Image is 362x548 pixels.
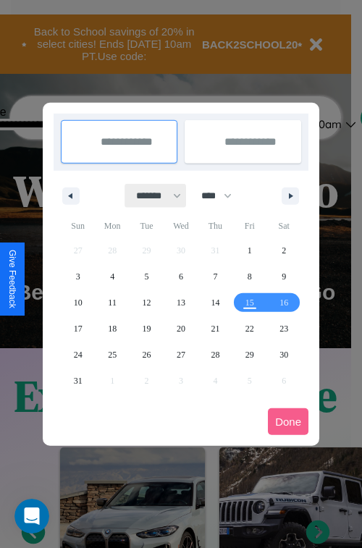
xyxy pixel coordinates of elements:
[198,214,232,237] span: Thu
[232,342,266,368] button: 29
[110,264,114,290] span: 4
[95,290,129,316] button: 11
[179,264,183,290] span: 6
[164,214,198,237] span: Wed
[61,368,95,394] button: 31
[211,316,219,342] span: 21
[7,250,17,308] div: Give Feedback
[232,316,266,342] button: 22
[282,237,286,264] span: 2
[61,316,95,342] button: 17
[267,237,301,264] button: 2
[279,342,288,368] span: 30
[74,316,83,342] span: 17
[245,342,254,368] span: 29
[145,264,149,290] span: 5
[213,264,217,290] span: 7
[164,264,198,290] button: 6
[130,290,164,316] button: 12
[74,342,83,368] span: 24
[267,214,301,237] span: Sat
[245,290,254,316] span: 15
[95,342,129,368] button: 25
[232,264,266,290] button: 8
[232,214,266,237] span: Fri
[268,408,308,435] button: Done
[76,264,80,290] span: 3
[164,290,198,316] button: 13
[198,264,232,290] button: 7
[232,290,266,316] button: 15
[74,290,83,316] span: 10
[198,290,232,316] button: 14
[248,264,252,290] span: 8
[211,290,219,316] span: 14
[279,316,288,342] span: 23
[198,342,232,368] button: 28
[95,214,129,237] span: Mon
[130,316,164,342] button: 19
[61,342,95,368] button: 24
[74,368,83,394] span: 31
[267,316,301,342] button: 23
[130,342,164,368] button: 26
[177,316,185,342] span: 20
[267,290,301,316] button: 16
[232,237,266,264] button: 1
[164,316,198,342] button: 20
[14,499,49,534] iframe: Intercom live chat
[279,290,288,316] span: 16
[143,316,151,342] span: 19
[108,316,117,342] span: 18
[164,342,198,368] button: 27
[95,316,129,342] button: 18
[61,214,95,237] span: Sun
[95,264,129,290] button: 4
[108,290,117,316] span: 11
[61,290,95,316] button: 10
[130,214,164,237] span: Tue
[143,342,151,368] span: 26
[177,290,185,316] span: 13
[248,237,252,264] span: 1
[108,342,117,368] span: 25
[267,342,301,368] button: 30
[143,290,151,316] span: 12
[245,316,254,342] span: 22
[177,342,185,368] span: 27
[198,316,232,342] button: 21
[211,342,219,368] span: 28
[282,264,286,290] span: 9
[61,264,95,290] button: 3
[267,264,301,290] button: 9
[130,264,164,290] button: 5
